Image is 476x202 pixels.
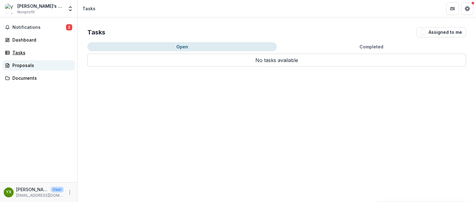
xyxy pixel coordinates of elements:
div: Proposals [12,62,70,69]
span: 2 [66,24,72,30]
p: [PERSON_NAME] [16,186,48,193]
button: Open [87,42,277,51]
button: Get Help [461,2,474,15]
button: Open entity switcher [66,2,75,15]
div: Tasks [82,5,95,12]
div: Tasks [12,49,70,56]
div: [PERSON_NAME]’s Fisheries Consulting [17,3,64,9]
p: [EMAIL_ADDRESS][DOMAIN_NAME] [16,193,64,198]
a: Proposals [2,60,75,70]
button: More [66,189,73,196]
div: Documents [12,75,70,81]
div: Yunbo Xie [6,190,11,194]
span: Nonprofit [17,9,35,15]
a: Tasks [2,47,75,58]
a: Documents [2,73,75,83]
p: User [51,187,64,192]
img: Yunbo’s Fisheries Consulting [5,4,15,14]
button: Notifications2 [2,22,75,32]
button: Completed [277,42,466,51]
button: Assigned to me [416,27,466,37]
span: Notifications [12,25,66,30]
nav: breadcrumb [80,4,98,13]
div: Dashboard [12,37,70,43]
h2: Tasks [87,29,105,36]
button: Partners [446,2,459,15]
p: No tasks available [87,54,466,67]
a: Dashboard [2,35,75,45]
